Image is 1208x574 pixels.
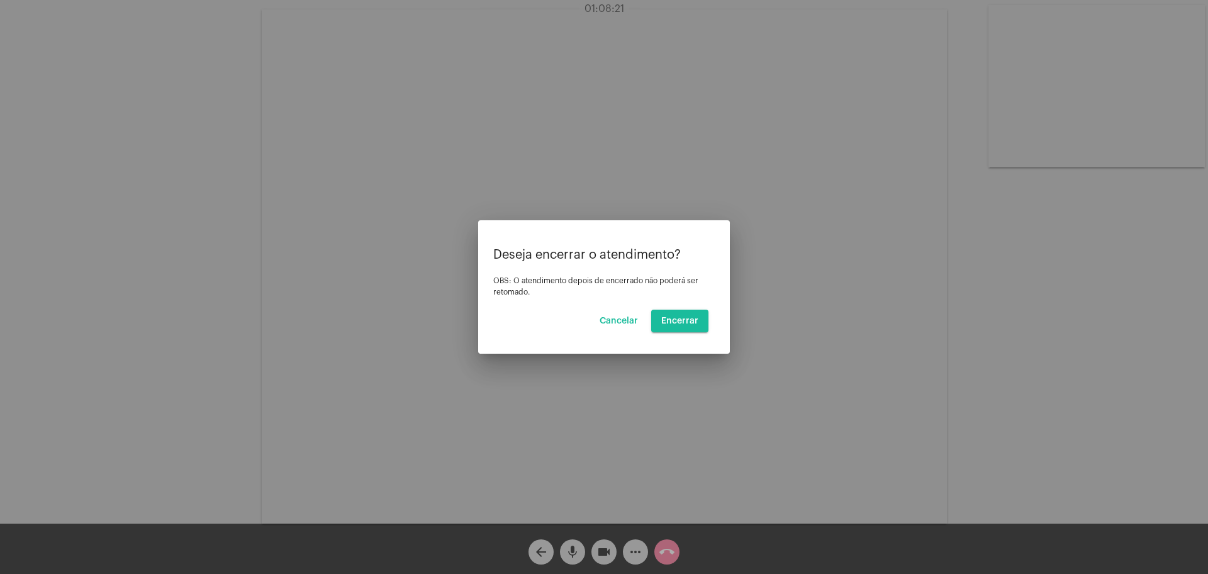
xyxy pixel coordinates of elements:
[590,310,648,332] button: Cancelar
[651,310,708,332] button: Encerrar
[493,277,698,296] span: OBS: O atendimento depois de encerrado não poderá ser retomado.
[661,317,698,325] span: Encerrar
[493,248,715,262] p: Deseja encerrar o atendimento?
[600,317,638,325] span: Cancelar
